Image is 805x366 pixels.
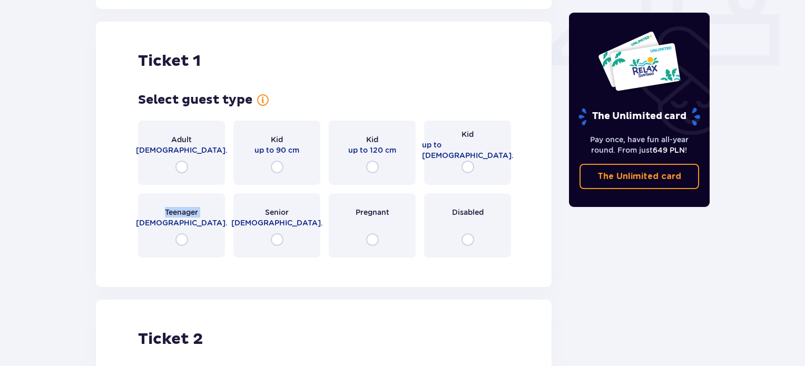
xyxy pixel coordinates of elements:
span: up to 120 cm [348,145,396,155]
h2: Ticket 1 [138,51,201,71]
span: [DEMOGRAPHIC_DATA]. [136,145,228,155]
span: up to 90 cm [254,145,299,155]
span: Pregnant [356,207,389,217]
span: 649 PLN [653,146,685,154]
span: Disabled [452,207,484,217]
p: The Unlimited card [577,107,701,126]
span: Adult [171,134,192,145]
span: Teenager [165,207,198,217]
p: The Unlimited card [597,171,681,182]
span: [DEMOGRAPHIC_DATA]. [231,217,323,228]
span: up to [DEMOGRAPHIC_DATA]. [422,140,514,161]
span: Kid [462,129,474,140]
h3: Select guest type [138,92,252,108]
span: Kid [271,134,283,145]
span: [DEMOGRAPHIC_DATA]. [136,217,228,228]
span: Senior [265,207,289,217]
img: Two entry cards to Suntago with the word 'UNLIMITED RELAX', featuring a white background with tro... [597,31,681,92]
h2: Ticket 2 [138,329,203,349]
a: The Unlimited card [580,164,700,189]
p: Pay once, have fun all-year round. From just ! [580,134,700,155]
span: Kid [366,134,378,145]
